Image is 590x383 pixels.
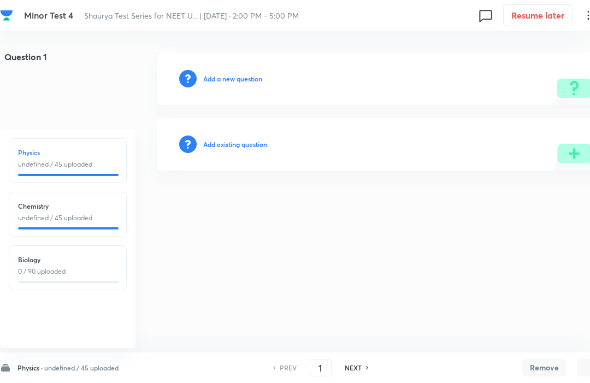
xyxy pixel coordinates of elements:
[203,74,262,84] h6: Add a new question
[24,9,73,21] span: Minor Test 4
[280,363,297,373] h6: PREV
[18,267,117,276] p: 0 / 90 uploaded
[522,359,566,376] button: Remove
[18,148,117,157] h6: Physics
[18,255,117,264] h6: Biology
[18,201,117,211] h6: Chemistry
[84,10,299,21] span: Shaurya Test Series for NEET U... | [DATE] · 2:00 PM - 5:00 PM
[203,139,267,149] h6: Add existing question
[503,4,573,26] button: Resume later
[345,363,362,373] h6: NEXT
[18,213,117,223] p: undefined / 45 uploaded
[44,363,119,373] h6: undefined / 45 uploaded
[18,160,117,169] p: undefined / 45 uploaded
[17,363,43,373] h6: Physics ·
